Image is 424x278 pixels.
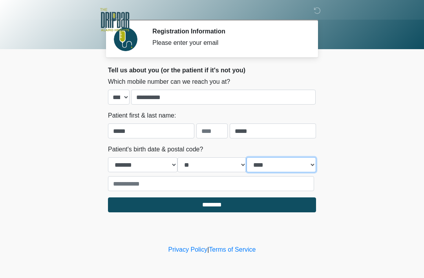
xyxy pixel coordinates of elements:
label: Patient's birth date & postal code? [108,145,203,154]
div: Please enter your email [152,38,304,48]
label: Which mobile number can we reach you at? [108,77,230,87]
img: The DRIPBaR - Alamo Heights Logo [100,6,130,34]
label: Patient first & last name: [108,111,176,120]
a: Terms of Service [209,246,256,253]
a: Privacy Policy [168,246,208,253]
a: | [207,246,209,253]
h2: Tell us about you (or the patient if it's not you) [108,66,316,74]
